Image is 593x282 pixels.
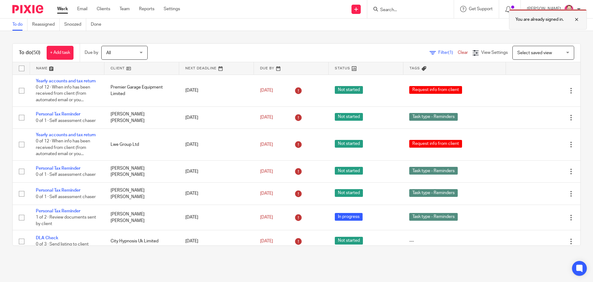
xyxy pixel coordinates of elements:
span: Tags [410,67,420,70]
span: [DATE] [260,169,273,174]
td: Lwe Group Ltd [104,128,179,160]
span: [DATE] [260,191,273,196]
a: Reassigned [32,19,60,31]
span: Request info from client [409,140,462,148]
span: Not started [335,237,363,245]
a: Personal Tax Reminder [36,166,80,171]
span: In progress [335,213,363,221]
img: Bradley%20-%20Pink.png [564,4,574,14]
td: [DATE] [179,106,254,128]
img: Pixie [12,5,43,13]
td: [DATE] [179,128,254,160]
span: [DATE] [260,239,273,243]
span: (1) [448,50,453,55]
span: Select saved view [517,51,552,55]
span: 0 of 1 · Self assessment chaser [36,195,96,199]
span: [DATE] [260,142,273,147]
div: --- [409,238,499,244]
a: To do [12,19,27,31]
span: [DATE] [260,115,273,120]
a: Personal Tax Reminder [36,188,80,193]
a: + Add task [47,46,74,60]
span: (50) [32,50,40,55]
p: Due by [85,50,98,56]
span: 0 of 12 · When info has been received from client (from automated email or you... [36,85,90,102]
a: Personal Tax Reminder [36,209,80,213]
a: Yearly accounts and tax return [36,133,96,137]
a: Snoozed [64,19,86,31]
a: Clients [97,6,110,12]
span: Not started [335,113,363,121]
td: Premier Garage Equipment Limited [104,75,179,106]
a: Yearly accounts and tax return [36,79,96,83]
td: [PERSON_NAME] [PERSON_NAME] [104,106,179,128]
a: Team [120,6,130,12]
span: Filter [438,50,458,55]
td: City Hypnosis Uk Limited [104,230,179,252]
span: Not started [335,86,363,94]
span: 0 of 12 · When info has been received from client (from automated email or you... [36,139,90,156]
td: [DATE] [179,230,254,252]
span: 0 of 1 · Self assessment chaser [36,119,96,123]
td: [PERSON_NAME] [PERSON_NAME] [104,205,179,230]
span: 0 of 3 · Send listing to client [36,242,89,247]
span: Task type - Reminders [409,113,458,121]
a: Email [77,6,87,12]
a: Clear [458,50,468,55]
span: 0 of 1 · Self assessment chaser [36,172,96,177]
span: Task type - Reminders [409,213,458,221]
a: Personal Tax Reminder [36,112,80,116]
span: Task type - Reminders [409,189,458,197]
a: Reports [139,6,154,12]
span: View Settings [481,50,508,55]
td: [PERSON_NAME] [PERSON_NAME] [104,161,179,183]
span: Not started [335,167,363,175]
td: [DATE] [179,183,254,205]
span: All [106,51,111,55]
span: Not started [335,189,363,197]
span: [DATE] [260,88,273,93]
a: Settings [164,6,180,12]
span: [DATE] [260,215,273,219]
td: [DATE] [179,161,254,183]
a: DLA Check [36,236,58,240]
td: [PERSON_NAME] [PERSON_NAME] [104,183,179,205]
span: 1 of 2 · Review documents sent by client [36,215,96,226]
span: Task type - Reminders [409,167,458,175]
p: You are already signed in. [515,16,564,23]
h1: To do [19,50,40,56]
span: Not started [335,140,363,148]
span: Request info from client [409,86,462,94]
td: [DATE] [179,205,254,230]
td: [DATE] [179,75,254,106]
a: Done [91,19,106,31]
a: Work [57,6,68,12]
